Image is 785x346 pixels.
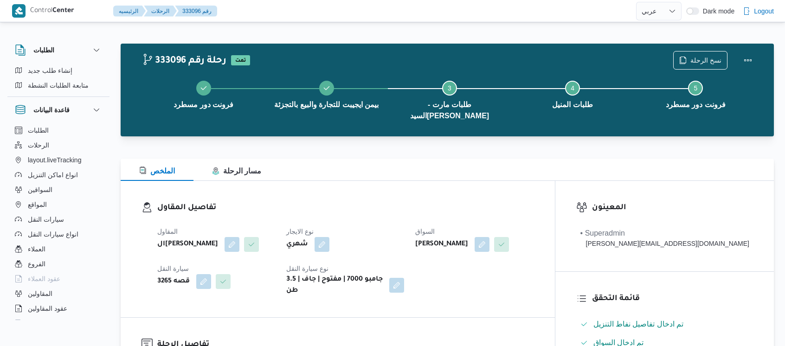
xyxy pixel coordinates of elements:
span: 3 [448,84,451,92]
button: layout.liveTracking [11,153,106,167]
span: layout.liveTracking [28,154,81,166]
span: سيارة النقل [157,265,189,272]
button: بيمن ايجيبت للتجارة والبيع بالتجزئة [265,70,388,118]
button: السواقين [11,182,106,197]
button: طلبات المنيل [511,70,634,118]
button: عقود العملاء [11,271,106,286]
span: فرونت دور مسطرد [174,99,233,110]
span: طلبات المنيل [552,99,592,110]
b: تمت [235,58,246,64]
svg: Step 2 is complete [323,84,330,92]
span: إنشاء طلب جديد [28,65,72,76]
span: 4 [571,84,574,92]
button: 333096 رقم [175,6,217,17]
button: تم ادخال تفاصيل نفاط التنزيل [577,317,753,332]
button: المقاولين [11,286,106,301]
span: الفروع [28,258,45,269]
button: Actions [739,51,757,70]
span: سيارات النقل [28,214,64,225]
button: إنشاء طلب جديد [11,63,106,78]
span: الطلبات [28,125,49,136]
iframe: chat widget [9,309,39,337]
span: 5 [694,84,698,92]
div: • Superadmin [580,228,749,239]
h2: 333096 رحلة رقم [142,55,226,67]
span: اجهزة التليفون [28,318,66,329]
button: المواقع [11,197,106,212]
h3: الطلبات [33,45,54,56]
button: الرحلات [11,138,106,153]
span: تم ادخال تفاصيل نفاط التنزيل [593,319,684,330]
button: متابعة الطلبات النشطة [11,78,106,93]
b: قصه 3265 [157,276,190,287]
button: اجهزة التليفون [11,316,106,331]
span: تم ادخال تفاصيل نفاط التنزيل [593,320,684,328]
span: الرحلات [28,140,49,151]
button: الطلبات [15,45,102,56]
b: ال[PERSON_NAME] [157,239,218,250]
b: جامبو 7000 | مفتوح | جاف | 3.5 طن [286,274,383,296]
span: نسخ الرحلة [690,55,721,66]
button: فرونت دور مسطرد [634,70,757,118]
img: X8yXhbKr1z7QwAAAABJRU5ErkJggg== [12,4,26,18]
span: فرونت دور مسطرد [666,99,726,110]
span: المواقع [28,199,47,210]
span: انواع سيارات النقل [28,229,78,240]
div: الطلبات [7,63,109,96]
span: نوع الايجار [286,228,314,235]
span: بيمن ايجيبت للتجارة والبيع بالتجزئة [274,99,379,110]
button: الطلبات [11,123,106,138]
button: سيارات النقل [11,212,106,227]
span: السواقين [28,184,52,195]
span: متابعة الطلبات النشطة [28,80,89,91]
button: انواع اماكن التنزيل [11,167,106,182]
button: Logout [739,2,778,20]
button: الرحلات [144,6,177,17]
span: السواق [415,228,435,235]
b: Center [52,7,74,15]
span: انواع اماكن التنزيل [28,169,78,180]
span: تمت [231,55,250,65]
span: العملاء [28,243,45,255]
span: عقود المقاولين [28,303,67,314]
b: [PERSON_NAME] [415,239,468,250]
span: نوع سيارة النقل [286,265,328,272]
div: [PERSON_NAME][EMAIL_ADDRESS][DOMAIN_NAME] [580,239,749,249]
button: الرئيسيه [113,6,146,17]
button: الفروع [11,256,106,271]
button: قاعدة البيانات [15,104,102,115]
span: Dark mode [699,7,734,15]
b: شهري [286,239,308,250]
span: عقود العملاء [28,273,60,284]
span: المقاول [157,228,178,235]
h3: المعينون [592,202,753,214]
h3: قاعدة البيانات [33,104,70,115]
button: عقود المقاولين [11,301,106,316]
span: الملخص [139,167,175,175]
span: طلبات مارت - السيد[PERSON_NAME] [395,99,503,122]
button: انواع سيارات النقل [11,227,106,242]
h3: تفاصيل المقاول [157,202,534,214]
button: طلبات مارت - السيد[PERSON_NAME] [388,70,511,129]
svg: Step 1 is complete [200,84,207,92]
button: فرونت دور مسطرد [142,70,265,118]
span: • Superadmin mohamed.nabil@illa.com.eg [580,228,749,249]
button: العملاء [11,242,106,256]
h3: قائمة التحقق [592,293,753,305]
span: المقاولين [28,288,52,299]
div: قاعدة البيانات [7,123,109,324]
span: مسار الرحلة [212,167,261,175]
span: Logout [754,6,774,17]
button: نسخ الرحلة [673,51,727,70]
